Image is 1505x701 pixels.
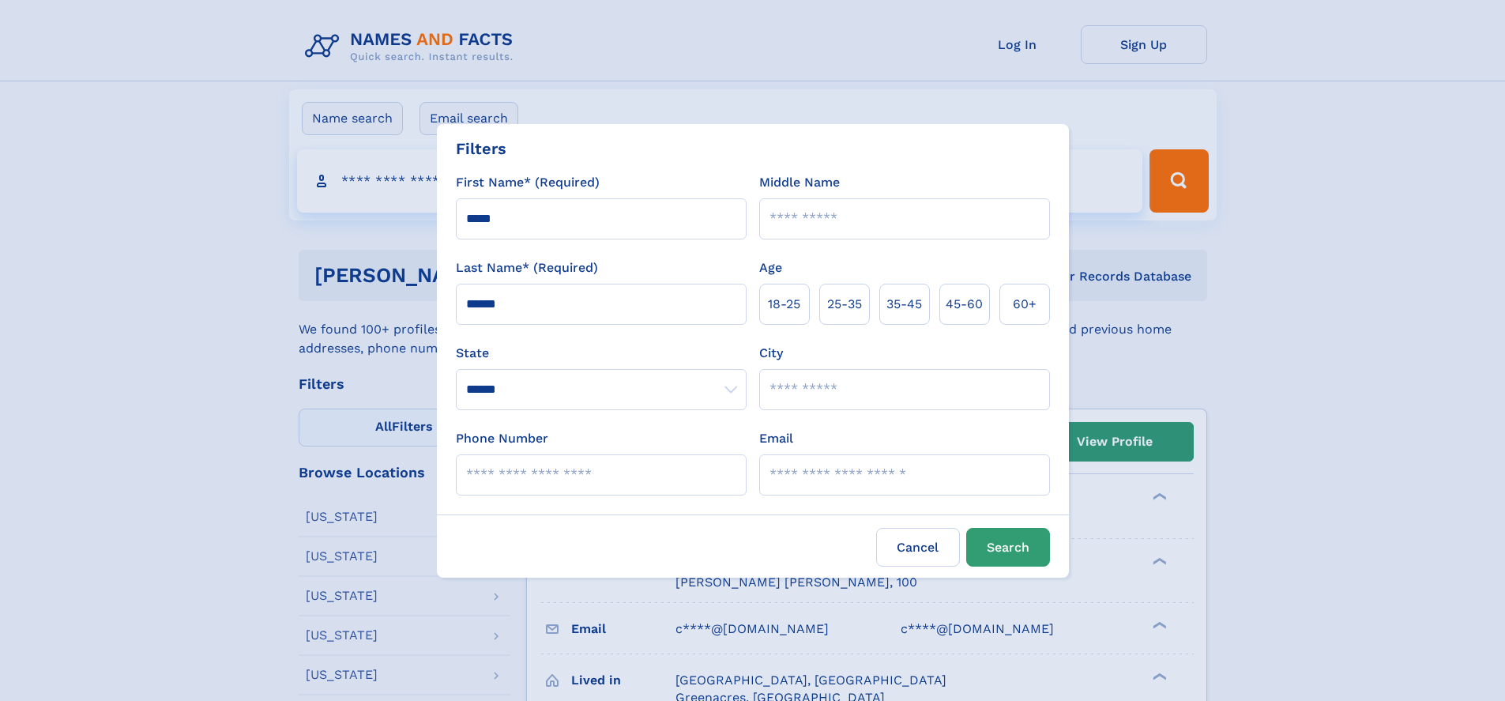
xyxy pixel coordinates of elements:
[768,295,800,314] span: 18‑25
[966,528,1050,567] button: Search
[456,173,600,192] label: First Name* (Required)
[456,429,548,448] label: Phone Number
[759,258,782,277] label: Age
[759,429,793,448] label: Email
[1013,295,1037,314] span: 60+
[456,344,747,363] label: State
[827,295,862,314] span: 25‑35
[456,258,598,277] label: Last Name* (Required)
[759,344,783,363] label: City
[456,137,506,160] div: Filters
[876,528,960,567] label: Cancel
[886,295,922,314] span: 35‑45
[759,173,840,192] label: Middle Name
[946,295,983,314] span: 45‑60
